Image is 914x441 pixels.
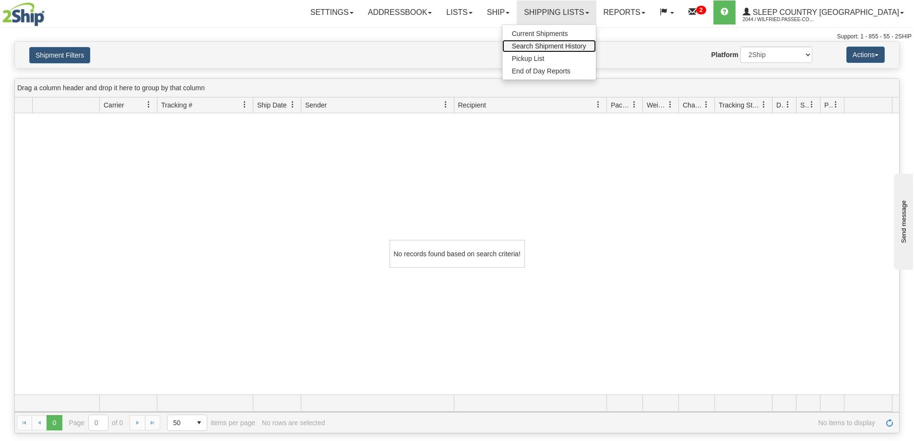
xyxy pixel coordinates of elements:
[502,65,596,77] a: End of Day Reports
[285,96,301,113] a: Ship Date filter column settings
[361,0,439,24] a: Addressbook
[736,0,911,24] a: Sleep Country [GEOGRAPHIC_DATA] 2044 / Wilfried.Passee-Coutrin
[305,100,327,110] span: Sender
[161,100,192,110] span: Tracking #
[882,415,897,430] a: Refresh
[390,240,525,268] div: No records found based on search criteria!
[681,0,713,24] a: 2
[892,171,913,269] iframe: chat widget
[502,40,596,52] a: Search Shipment History
[743,15,815,24] span: 2044 / Wilfried.Passee-Coutrin
[257,100,286,110] span: Ship Date
[596,0,653,24] a: Reports
[800,100,808,110] span: Shipment Issues
[824,100,832,110] span: Pickup Status
[439,0,479,24] a: Lists
[7,8,89,15] div: Send message
[776,100,784,110] span: Delivery Status
[590,96,606,113] a: Recipient filter column settings
[828,96,844,113] a: Pickup Status filter column settings
[502,52,596,65] a: Pickup List
[750,8,899,16] span: Sleep Country [GEOGRAPHIC_DATA]
[191,415,207,430] span: select
[780,96,796,113] a: Delivery Status filter column settings
[517,0,596,24] a: Shipping lists
[15,79,899,97] div: grid grouping header
[480,0,517,24] a: Ship
[47,415,62,430] span: Page 0
[719,100,760,110] span: Tracking Status
[696,6,706,14] sup: 2
[167,415,255,431] span: items per page
[2,33,912,41] div: Support: 1 - 855 - 55 - 2SHIP
[438,96,454,113] a: Sender filter column settings
[262,419,325,427] div: No rows are selected
[2,2,45,26] img: logo2044.jpg
[104,100,124,110] span: Carrier
[647,100,667,110] span: Weight
[69,415,123,431] span: Page of 0
[611,100,631,110] span: Packages
[683,100,703,110] span: Charge
[626,96,642,113] a: Packages filter column settings
[662,96,678,113] a: Weight filter column settings
[512,42,586,50] span: Search Shipment History
[502,27,596,40] a: Current Shipments
[141,96,157,113] a: Carrier filter column settings
[756,96,772,113] a: Tracking Status filter column settings
[29,47,90,63] button: Shipment Filters
[173,418,186,428] span: 50
[167,415,207,431] span: Page sizes drop down
[512,30,568,37] span: Current Shipments
[512,55,545,62] span: Pickup List
[512,67,570,75] span: End of Day Reports
[846,47,885,63] button: Actions
[237,96,253,113] a: Tracking # filter column settings
[303,0,361,24] a: Settings
[711,50,738,60] label: Platform
[332,419,875,427] span: No items to display
[698,96,714,113] a: Charge filter column settings
[804,96,820,113] a: Shipment Issues filter column settings
[458,100,486,110] span: Recipient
